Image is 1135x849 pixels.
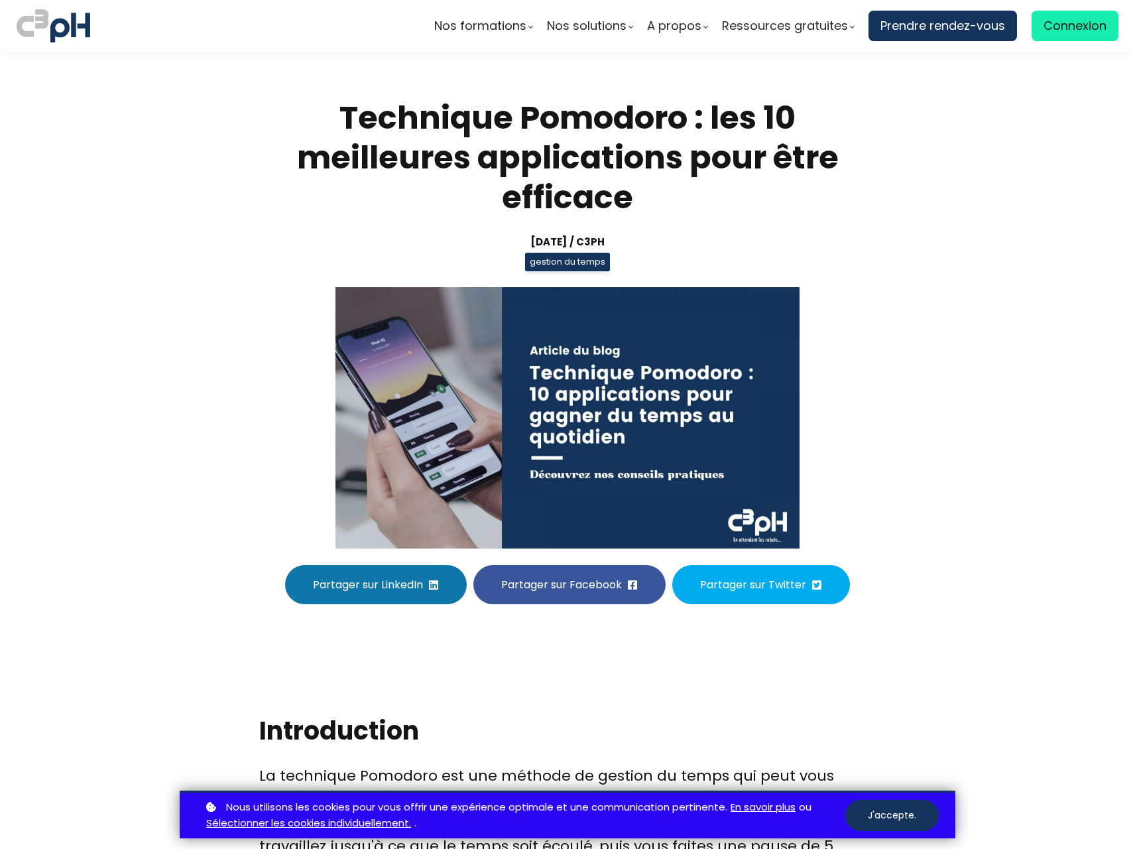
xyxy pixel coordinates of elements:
[845,800,939,831] button: J'accepte.
[547,16,627,36] span: Nos solutions
[1044,16,1106,36] span: Connexion
[434,16,526,36] span: Nos formations
[501,576,622,593] span: Partager sur Facebook
[226,799,727,816] span: Nous utilisons les cookies pour vous offrir une expérience optimale et une communication pertinente.
[259,98,876,218] h1: Technique Pomodoro : les 10 meilleures applications pour être efficace
[285,565,467,604] button: Partager sur LinkedIn
[259,714,876,748] h2: Introduction
[473,565,666,604] button: Partager sur Facebook
[525,253,610,271] span: gestion du temps
[1032,11,1118,41] a: Connexion
[868,11,1017,41] a: Prendre rendez-vous
[700,576,806,593] span: Partager sur Twitter
[731,799,796,816] a: En savoir plus
[313,576,423,593] span: Partager sur LinkedIn
[259,234,876,249] div: [DATE] / C3pH
[17,7,90,45] img: logo C3PH
[335,287,800,549] img: ff436d0e689ea41097c06a275400ef91.jpeg
[206,815,411,832] a: Sélectionner les cookies individuellement.
[880,16,1005,36] span: Prendre rendez-vous
[722,16,848,36] span: Ressources gratuites
[672,565,850,604] button: Partager sur Twitter
[203,799,845,832] p: ou .
[647,16,701,36] span: A propos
